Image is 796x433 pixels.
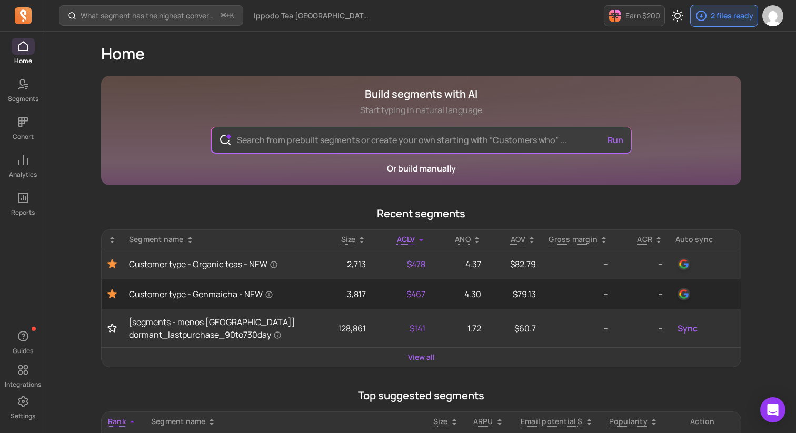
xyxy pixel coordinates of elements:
kbd: ⌘ [221,9,226,23]
a: [segments - menos [GEOGRAPHIC_DATA]] dormant_lastpurchase_90to730day [129,316,308,341]
button: google [675,286,692,303]
p: $82.79 [494,258,536,270]
span: Sync [678,322,698,335]
button: What segment has the highest conversion rate in a campaign?⌘+K [59,5,243,26]
p: -- [549,258,608,270]
button: Guides [12,326,35,357]
a: Or build manually [387,163,456,174]
p: -- [549,288,608,300]
p: 2 files ready [711,11,753,21]
p: Guides [13,347,33,355]
h1: Home [101,44,741,63]
p: $478 [379,258,425,270]
p: 4.30 [438,288,481,300]
p: $467 [379,288,425,300]
p: ACR [637,234,652,245]
button: Toggle dark mode [667,5,688,26]
button: google [675,256,692,273]
div: Open Intercom Messenger [760,397,785,422]
button: Earn $200 [604,5,665,26]
span: Size [433,416,448,426]
p: Popularity [609,416,648,427]
p: What segment has the highest conversion rate in a campaign? [81,11,217,21]
p: Cohort [13,133,34,141]
h1: Build segments with AI [360,87,482,102]
p: 2,713 [321,258,366,270]
p: Email potential $ [521,416,583,427]
p: $79.13 [494,288,536,300]
p: ARPU [473,416,493,427]
span: ACLV [397,234,415,244]
p: $60.7 [494,322,536,335]
div: Action [671,416,734,427]
button: 2 files ready [690,5,758,27]
span: Customer type - Organic teas - NEW [129,258,278,270]
p: Reports [11,208,35,217]
span: + [221,10,234,21]
p: 1.72 [438,322,481,335]
p: Gross margin [549,234,598,245]
p: Top suggested segments [101,388,741,403]
p: -- [549,322,608,335]
img: google [678,258,690,270]
a: View all [408,352,435,362]
div: Segment name [151,416,419,427]
p: $141 [379,322,425,335]
a: Customer type - Genmaicha - NEW [129,288,308,300]
div: Auto sync [675,234,734,245]
span: Rank [108,416,126,426]
p: Integrations [5,380,41,389]
button: Ippodo Tea [GEOGRAPHIC_DATA] & [GEOGRAPHIC_DATA] [247,6,379,25]
p: AOV [511,234,526,245]
kbd: K [230,12,234,20]
p: -- [621,288,663,300]
p: Earn $200 [625,11,660,21]
input: Search from prebuilt segments or create your own starting with “Customers who” ... [228,127,614,153]
p: 4.37 [438,258,481,270]
button: Run [603,129,628,150]
img: avatar [762,5,783,26]
p: 3,817 [321,288,366,300]
span: ANO [455,234,471,244]
button: Sync [675,320,700,337]
div: Segment name [129,234,308,245]
p: Start typing in natural language [360,104,482,116]
span: Ippodo Tea [GEOGRAPHIC_DATA] & [GEOGRAPHIC_DATA] [254,11,373,21]
p: -- [621,258,663,270]
a: Customer type - Organic teas - NEW [129,258,308,270]
span: Customer type - Genmaicha - NEW [129,288,273,300]
button: Toggle favorite [108,323,116,334]
p: Home [14,57,32,65]
img: google [678,288,690,300]
p: Segments [8,95,38,103]
p: -- [621,322,663,335]
span: Size [341,234,356,244]
p: Recent segments [101,206,741,221]
button: Toggle favorite [108,288,116,300]
p: Settings [11,412,35,420]
button: Toggle favorite [108,258,116,270]
p: Analytics [9,170,37,179]
p: 128,861 [321,322,366,335]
